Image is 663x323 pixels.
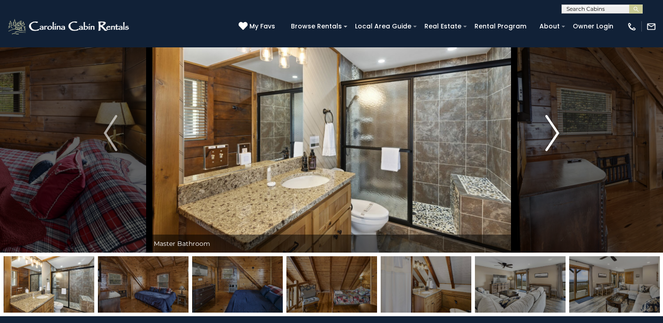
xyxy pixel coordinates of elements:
[420,19,466,33] a: Real Estate
[546,115,559,151] img: arrow
[475,256,566,313] img: 163272666
[470,19,531,33] a: Rental Program
[646,22,656,32] img: mail-regular-white.png
[286,256,377,313] img: 163272660
[72,14,149,253] button: Previous
[249,22,275,31] span: My Favs
[627,22,637,32] img: phone-regular-white.png
[535,19,564,33] a: About
[350,19,416,33] a: Local Area Guide
[569,256,660,313] img: 163272672
[568,19,618,33] a: Owner Login
[192,256,283,313] img: 163272675
[149,235,514,253] div: Master Bathroom
[381,256,471,313] img: 163272661
[286,19,346,33] a: Browse Rentals
[98,256,189,313] img: 163272650
[104,115,117,151] img: arrow
[239,22,277,32] a: My Favs
[4,256,94,313] img: 163272657
[514,14,591,253] button: Next
[7,18,132,36] img: White-1-2.png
